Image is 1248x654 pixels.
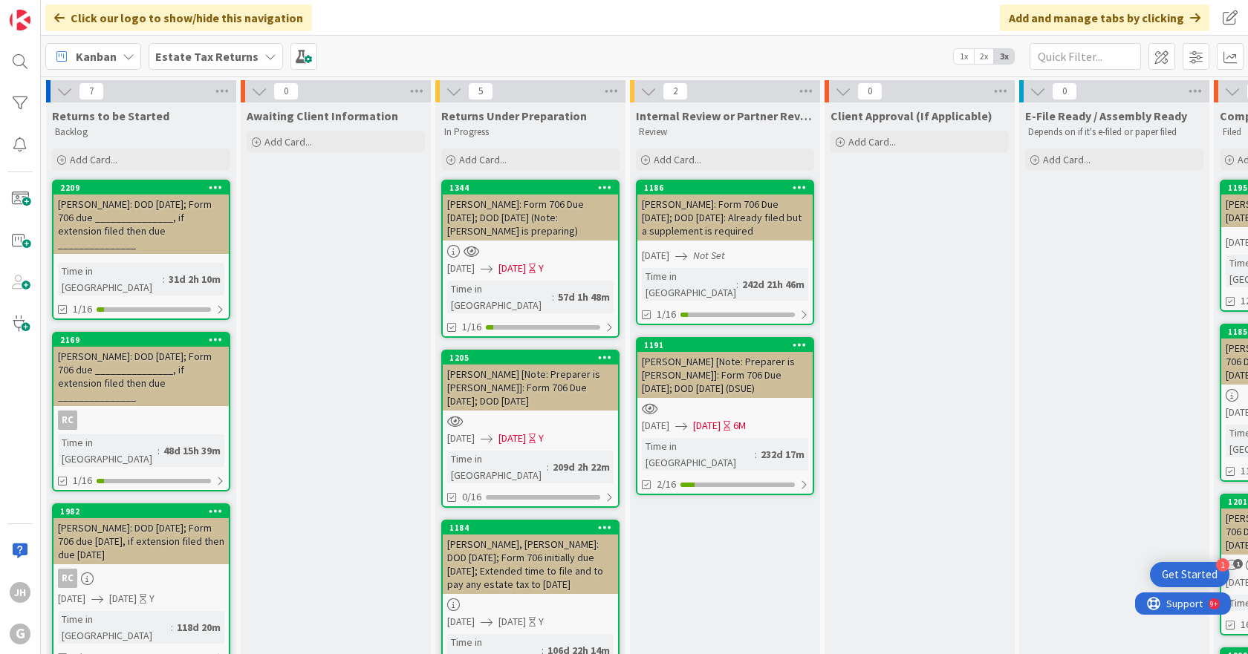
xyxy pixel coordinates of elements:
[449,183,618,193] div: 1344
[642,248,669,264] span: [DATE]
[60,506,229,517] div: 1982
[637,194,813,241] div: [PERSON_NAME]: Form 706 Due [DATE]; DOD [DATE]: Already filed but a supplement is required
[447,451,547,483] div: Time in [GEOGRAPHIC_DATA]
[53,569,229,588] div: RC
[462,489,481,505] span: 0/16
[447,261,475,276] span: [DATE]
[637,181,813,241] div: 1186[PERSON_NAME]: Form 706 Due [DATE]; DOD [DATE]: Already filed but a supplement is required
[443,351,618,364] div: 1205
[1000,4,1209,31] div: Add and manage tabs by clicking
[449,353,618,363] div: 1205
[462,319,481,335] span: 1/16
[443,181,618,194] div: 1344
[637,339,813,398] div: 1191[PERSON_NAME] [Note: Preparer is [PERSON_NAME]]: Form 706 Due [DATE]; DOD [DATE] (DSUE)
[547,459,549,475] span: :
[831,108,992,123] span: Client Approval (If Applicable)
[459,153,507,166] span: Add Card...
[264,135,312,148] span: Add Card...
[53,518,229,564] div: [PERSON_NAME]: DOD [DATE]; Form 706 due [DATE], if extension filed then due [DATE]
[73,473,92,488] span: 1/16
[443,521,618,534] div: 1184
[10,624,30,644] div: G
[10,10,30,30] img: Visit kanbanzone.com
[636,108,814,123] span: Internal Review or Partner Review
[73,301,92,317] span: 1/16
[994,49,1014,64] span: 3x
[552,289,554,305] span: :
[173,619,224,635] div: 118d 20m
[58,263,163,295] div: Time in [GEOGRAPHIC_DATA]
[637,352,813,398] div: [PERSON_NAME] [Note: Preparer is [PERSON_NAME]]: Form 706 Due [DATE]; DOD [DATE] (DSUE)
[443,364,618,411] div: [PERSON_NAME] [Note: Preparer is [PERSON_NAME]]: Form 706 Due [DATE]; DOD [DATE]
[70,153,117,166] span: Add Card...
[642,268,736,301] div: Time in [GEOGRAPHIC_DATA]
[53,333,229,406] div: 2169[PERSON_NAME]: DOD [DATE]; Form 706 due _______________, if extension filed then due ________...
[60,335,229,345] div: 2169
[58,591,85,606] span: [DATE]
[165,271,224,287] div: 31d 2h 10m
[157,442,160,459] span: :
[736,276,738,292] span: :
[53,505,229,564] div: 1982[PERSON_NAME]: DOD [DATE]; Form 706 due [DATE], if extension filed then due [DATE]
[58,411,77,430] div: RC
[58,434,157,467] div: Time in [GEOGRAPHIC_DATA]
[642,438,755,471] div: Time in [GEOGRAPHIC_DATA]
[693,249,725,262] i: Not Set
[10,582,30,603] div: JH
[642,418,669,434] span: [DATE]
[55,126,227,138] p: Backlog
[848,135,896,148] span: Add Card...
[757,446,808,462] div: 232d 17m
[1150,562,1229,587] div: Open Get Started checklist, remaining modules: 1
[443,534,618,594] div: [PERSON_NAME], [PERSON_NAME]: DOD [DATE]; Form 706 initially due [DATE]; Extended time to file an...
[693,418,721,434] span: [DATE]
[443,181,618,241] div: 1344[PERSON_NAME]: Form 706 Due [DATE]; DOD [DATE] (Note: [PERSON_NAME] is preparing)
[1052,82,1077,100] span: 0
[539,431,544,446] div: Y
[549,459,614,475] div: 209d 2h 22m
[447,614,475,630] span: [DATE]
[554,289,614,305] div: 57d 1h 48m
[441,108,587,123] span: Returns Under Preparation
[449,523,618,533] div: 1184
[75,6,82,18] div: 9+
[76,48,117,65] span: Kanban
[755,446,757,462] span: :
[163,271,165,287] span: :
[644,340,813,350] div: 1191
[53,194,229,254] div: [PERSON_NAME]: DOD [DATE]; Form 706 due _______________, if extension filed then due _______________
[444,126,617,138] p: In Progress
[639,126,811,138] p: Review
[109,591,137,606] span: [DATE]
[637,339,813,352] div: 1191
[52,108,169,123] span: Returns to be Started
[160,442,224,459] div: 48d 15h 39m
[1233,559,1243,569] span: 1
[58,611,171,644] div: Time in [GEOGRAPHIC_DATA]
[498,614,526,630] span: [DATE]
[247,108,398,123] span: Awaiting Client Information
[657,307,676,322] span: 1/16
[468,82,493,100] span: 5
[498,261,526,276] span: [DATE]
[53,333,229,347] div: 2169
[974,49,994,64] span: 2x
[273,82,299,100] span: 0
[31,2,68,20] span: Support
[443,521,618,594] div: 1184[PERSON_NAME], [PERSON_NAME]: DOD [DATE]; Form 706 initially due [DATE]; Extended time to fil...
[738,276,808,292] div: 242d 21h 46m
[663,82,688,100] span: 2
[58,569,77,588] div: RC
[857,82,883,100] span: 0
[1216,558,1229,572] div: 1
[53,181,229,254] div: 2209[PERSON_NAME]: DOD [DATE]; Form 706 due _______________, if extension filed then due ________...
[53,181,229,194] div: 2209
[155,49,259,64] b: Estate Tax Returns
[1028,126,1200,138] p: Depends on if it's e-filed or paper filed
[498,431,526,446] span: [DATE]
[539,614,544,630] div: Y
[637,181,813,194] div: 1186
[1025,108,1187,123] span: E-File Ready / Assembly Ready
[654,153,701,166] span: Add Card...
[443,194,618,241] div: [PERSON_NAME]: Form 706 Due [DATE]; DOD [DATE] (Note: [PERSON_NAME] is preparing)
